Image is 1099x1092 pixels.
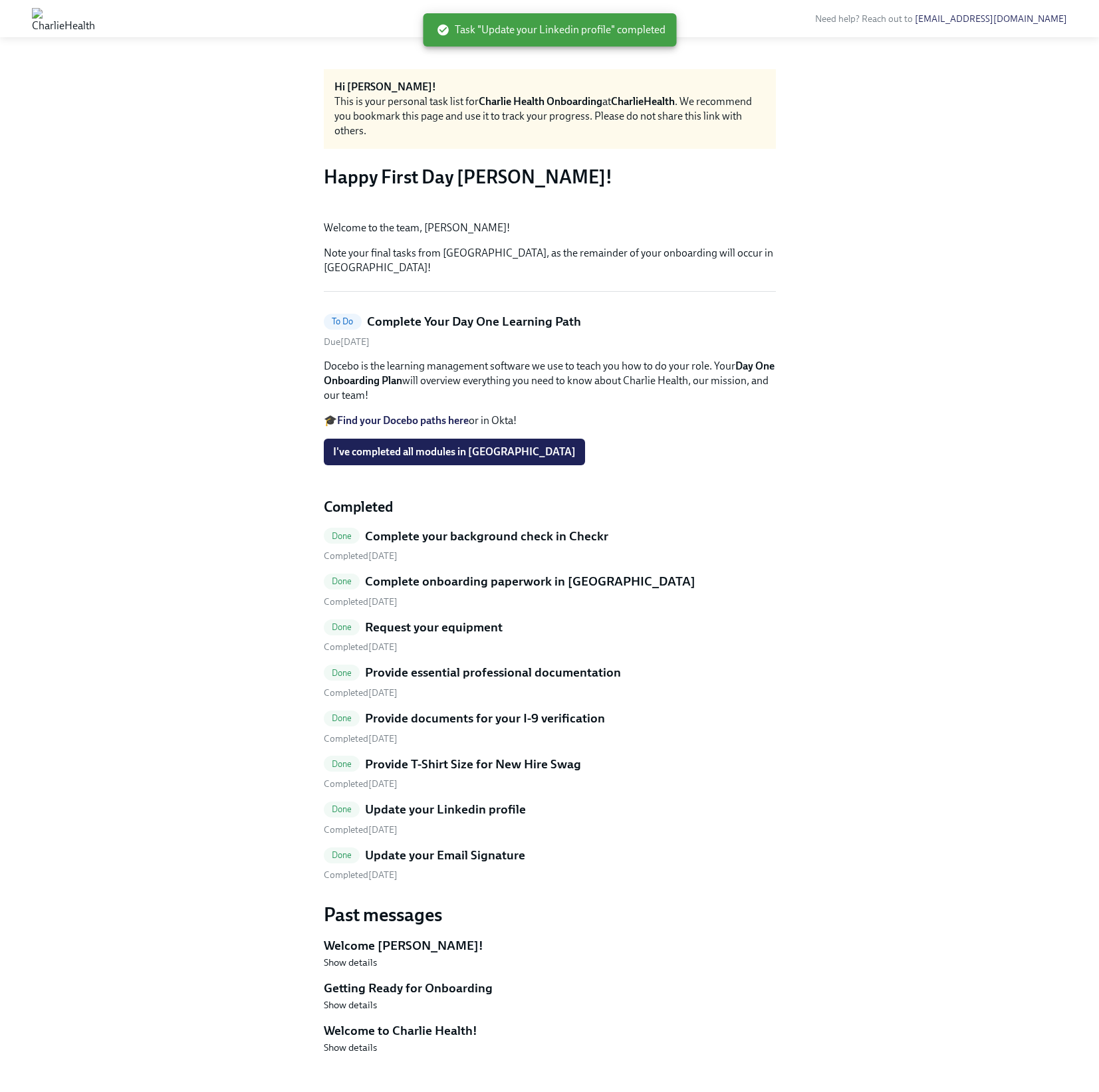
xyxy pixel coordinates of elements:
[324,998,377,1012] button: Show details
[324,664,776,699] a: DoneProvide essential professional documentation Completed[DATE]
[324,576,360,586] span: Done
[324,980,776,997] h5: Getting Ready for Onboarding
[479,95,602,108] strong: Charlie Health Onboarding
[324,759,360,769] span: Done
[324,850,360,860] span: Done
[324,903,776,927] h3: Past messages
[324,550,398,562] span: Wednesday, September 3rd 2025, 4:48 pm
[324,641,398,653] span: Wednesday, September 3rd 2025, 4:48 pm
[365,573,695,590] h5: Complete onboarding paperwork in [GEOGRAPHIC_DATA]
[324,778,398,790] span: Wednesday, September 3rd 2025, 5:01 pm
[324,531,360,541] span: Done
[324,528,776,563] a: DoneComplete your background check in Checkr Completed[DATE]
[365,619,503,636] h5: Request your equipment
[324,756,776,791] a: DoneProvide T-Shirt Size for New Hire Swag Completed[DATE]
[324,687,398,699] span: Wednesday, September 3rd 2025, 5:00 pm
[324,937,776,954] h5: Welcome [PERSON_NAME]!
[365,756,581,773] h5: Provide T-Shirt Size for New Hire Swag
[324,804,360,814] span: Done
[333,445,576,459] span: I've completed all modules in [GEOGRAPHIC_DATA]
[324,824,398,835] span: Friday, September 19th 2025, 10:36 am
[324,619,776,654] a: DoneRequest your equipment Completed[DATE]
[334,80,436,93] strong: Hi [PERSON_NAME]!
[324,573,776,608] a: DoneComplete onboarding paperwork in [GEOGRAPHIC_DATA] Completed[DATE]
[324,221,776,235] p: Welcome to the team, [PERSON_NAME]!
[436,23,666,37] span: Task "Update your Linkedin profile" completed
[334,94,765,138] div: This is your personal task list for at . We recommend you bookmark this page and use it to track ...
[324,622,360,632] span: Done
[324,359,776,403] p: Docebo is the learning management software we use to teach you how to do your role. Your will ove...
[324,713,360,723] span: Done
[324,1022,776,1039] h5: Welcome to Charlie Health!
[324,246,776,275] p: Note your final tasks from [GEOGRAPHIC_DATA], as the remainder of your onboarding will occur in [...
[367,313,581,330] h5: Complete Your Day One Learning Path
[324,313,776,348] a: To DoComplete Your Day One Learning PathDue[DATE]
[365,664,621,681] h5: Provide essential professional documentation
[324,165,776,189] h3: Happy First Day [PERSON_NAME]!
[324,956,377,969] button: Show details
[324,801,776,836] a: DoneUpdate your Linkedin profile Completed[DATE]
[324,497,776,517] h4: Completed
[324,668,360,678] span: Done
[365,847,525,864] h5: Update your Email Signature
[324,847,776,882] a: DoneUpdate your Email Signature Completed[DATE]
[324,869,398,881] span: Wednesday, September 17th 2025, 2:37 pm
[324,360,775,387] strong: Day One Onboarding Plan
[815,13,1067,25] span: Need help? Reach out to
[324,413,776,428] p: 🎓 or in Okta!
[324,596,398,607] span: Wednesday, September 3rd 2025, 6:13 pm
[324,710,776,745] a: DoneProvide documents for your I-9 verification Completed[DATE]
[365,801,526,818] h5: Update your Linkedin profile
[324,316,362,326] span: To Do
[32,8,95,29] img: CharlieHealth
[915,13,1067,25] a: [EMAIL_ADDRESS][DOMAIN_NAME]
[324,1041,377,1054] button: Show details
[337,414,469,427] a: Find your Docebo paths here
[365,528,608,545] h5: Complete your background check in Checkr
[611,95,675,108] strong: CharlieHealth
[324,336,370,348] span: Due [DATE]
[324,733,398,744] span: Wednesday, September 3rd 2025, 5:01 pm
[365,710,605,727] h5: Provide documents for your I-9 verification
[324,439,585,465] button: I've completed all modules in [GEOGRAPHIC_DATA]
